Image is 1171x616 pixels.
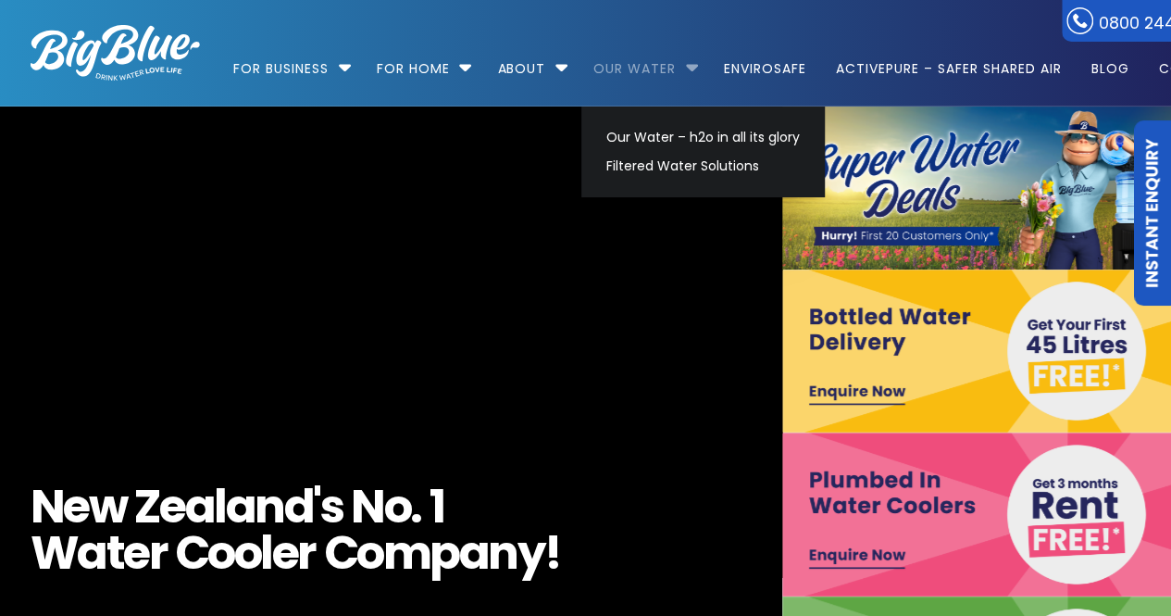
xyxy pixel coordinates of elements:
[1134,120,1171,306] a: Instant Enquiry
[159,484,185,530] span: e
[31,484,64,530] span: N
[320,484,343,530] span: s
[272,530,298,576] span: e
[149,530,168,576] span: r
[430,530,459,576] span: p
[175,530,208,576] span: C
[207,530,234,576] span: o
[123,530,149,576] span: e
[31,25,200,81] img: logo
[1049,494,1145,590] iframe: Chatbot
[284,484,314,530] span: d
[260,530,272,576] span: l
[63,484,89,530] span: e
[384,484,411,530] span: o
[544,530,561,576] span: !
[89,484,127,530] span: w
[351,484,384,530] span: N
[226,484,255,530] span: a
[517,530,545,576] span: y
[383,530,430,576] span: m
[234,530,261,576] span: o
[598,152,808,181] a: Filtered Water Solutions
[313,484,320,530] span: '
[77,530,106,576] span: a
[214,484,226,530] span: l
[356,530,383,576] span: o
[31,530,78,576] span: W
[324,530,357,576] span: C
[134,484,160,530] span: Z
[598,123,808,152] a: Our Water – h2o in all its glory
[106,530,124,576] span: t
[430,484,444,530] span: 1
[255,484,284,530] span: n
[410,484,421,530] span: .
[488,530,517,576] span: n
[185,484,215,530] span: a
[297,530,316,576] span: r
[459,530,489,576] span: a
